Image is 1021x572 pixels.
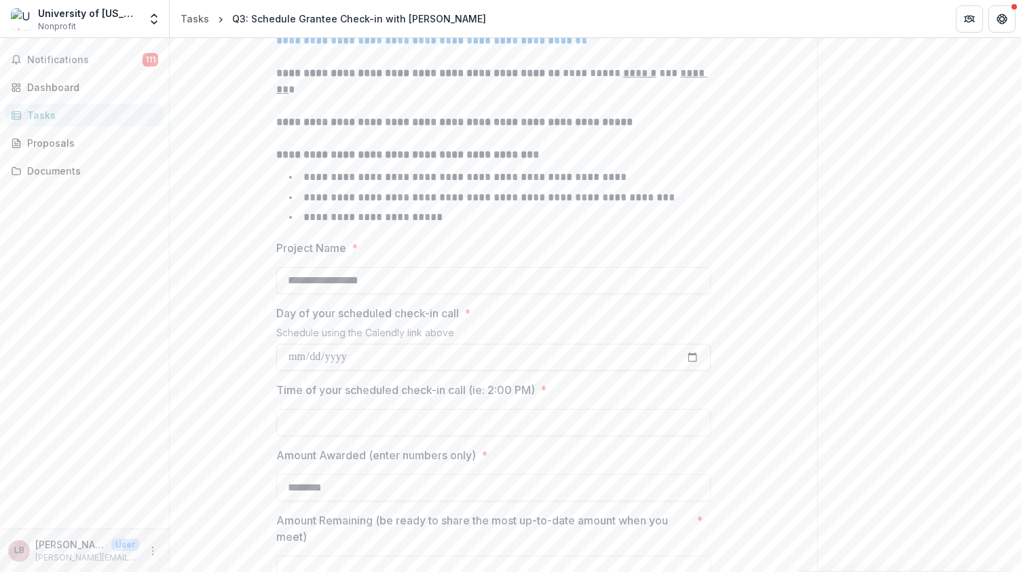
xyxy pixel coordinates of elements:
div: University of [US_STATE] Foundation [38,6,139,20]
a: Tasks [5,104,164,126]
div: Tasks [27,108,153,122]
p: User [111,539,139,551]
span: Nonprofit [38,20,76,33]
div: Q3: Schedule Grantee Check-in with [PERSON_NAME] [232,12,486,26]
button: Open entity switcher [145,5,164,33]
button: More [145,543,161,559]
button: Partners [956,5,983,33]
div: Tasks [181,12,209,26]
a: Tasks [175,9,215,29]
a: Proposals [5,132,164,154]
div: Leah Brumbaugh [14,546,24,555]
p: Amount Awarded (enter numbers only) [276,447,476,463]
button: Notifications111 [5,49,164,71]
p: Time of your scheduled check-in call (ie: 2:00 PM) [276,382,535,398]
span: Notifications [27,54,143,66]
div: Documents [27,164,153,178]
a: Dashboard [5,76,164,99]
button: Get Help [988,5,1016,33]
div: Dashboard [27,80,153,94]
span: 111 [143,53,158,67]
p: Amount Remaining (be ready to share the most up-to-date amount when you meet) [276,512,691,545]
div: Schedule using the Calendly link above [276,327,711,344]
img: University of Oklahoma Foundation [11,8,33,30]
div: Proposals [27,136,153,150]
p: [PERSON_NAME][EMAIL_ADDRESS][DOMAIN_NAME] [35,552,139,564]
nav: breadcrumb [175,9,491,29]
a: Documents [5,160,164,182]
p: [PERSON_NAME] [35,537,106,552]
p: Day of your scheduled check-in call [276,305,459,321]
p: Project Name [276,240,346,256]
